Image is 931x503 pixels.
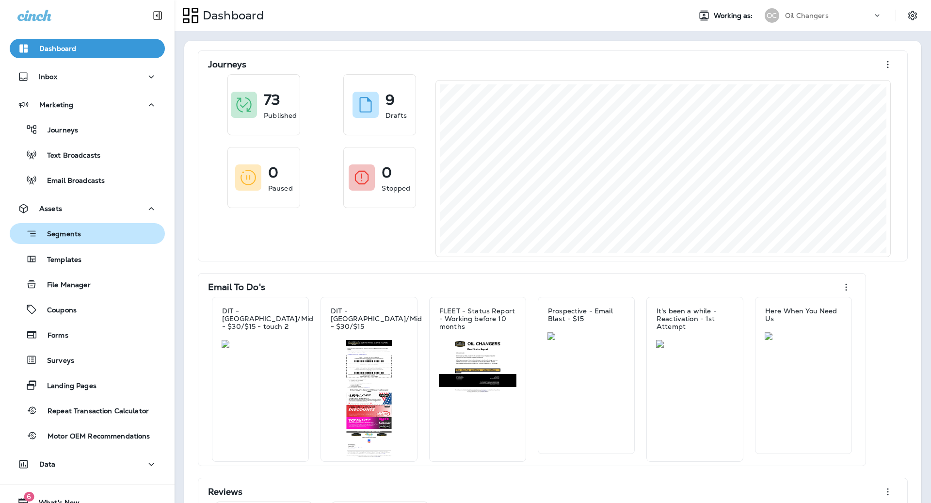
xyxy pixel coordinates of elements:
[382,183,410,193] p: Stopped
[39,205,62,212] p: Assets
[785,12,829,19] p: Oil Changers
[765,332,842,340] img: 0c8611a5-a5f5-4407-918a-be55a602871d.jpg
[439,340,516,393] img: 57c91d69-b0f3-403d-a249-48e154a1d30c.jpg
[548,307,625,323] p: Prospective - Email Blast - $15
[37,177,105,186] p: Email Broadcasts
[144,6,171,25] button: Collapse Sidebar
[382,168,392,178] p: 0
[37,256,81,265] p: Templates
[37,357,74,366] p: Surveys
[37,151,100,161] p: Text Broadcasts
[10,199,165,218] button: Assets
[222,340,299,348] img: b129f74e-b210-474e-b662-e3b83390433d.jpg
[38,126,78,135] p: Journeys
[10,95,165,114] button: Marketing
[10,350,165,370] button: Surveys
[10,249,165,269] button: Templates
[37,230,81,240] p: Segments
[24,492,34,502] span: 6
[208,282,265,292] p: Email To Do's
[39,45,76,52] p: Dashboard
[37,281,91,290] p: File Manager
[39,460,56,468] p: Data
[37,382,96,391] p: Landing Pages
[765,8,779,23] div: OC
[10,145,165,165] button: Text Broadcasts
[385,95,395,105] p: 9
[657,307,733,330] p: It's been a while - Reactivation - 1st Attempt
[10,325,165,345] button: Forms
[264,95,280,105] p: 73
[208,60,246,69] p: Journeys
[10,119,165,140] button: Journeys
[10,274,165,294] button: File Manager
[208,487,242,497] p: Reviews
[39,101,73,109] p: Marketing
[39,73,57,81] p: Inbox
[38,407,149,416] p: Repeat Transaction Calculator
[10,39,165,58] button: Dashboard
[268,168,278,178] p: 0
[330,340,408,457] img: 7d05cd99-90ea-4421-9fbd-bfd391c06787.jpg
[10,454,165,474] button: Data
[38,432,150,441] p: Motor OEM Recommendations
[385,111,407,120] p: Drafts
[331,307,422,330] p: DIT - [GEOGRAPHIC_DATA]/Mid - $30/$15
[10,375,165,395] button: Landing Pages
[656,340,734,348] img: 45273904-7e84-4c52-8dbc-60e7a36cffe2.jpg
[38,331,68,341] p: Forms
[547,332,625,340] img: 1c40efed-fccc-430c-ba9b-13760347247f.jpg
[268,183,293,193] p: Paused
[10,67,165,86] button: Inbox
[199,8,264,23] p: Dashboard
[264,111,297,120] p: Published
[10,299,165,320] button: Coupons
[10,400,165,421] button: Repeat Transaction Calculator
[10,223,165,244] button: Segments
[222,307,313,330] p: DIT - [GEOGRAPHIC_DATA]/Mid - $30/$15 - touch 2
[765,307,842,323] p: Here When You Need Us
[10,425,165,446] button: Motor OEM Recommendations
[37,306,77,315] p: Coupons
[714,12,755,20] span: Working as:
[904,7,921,24] button: Settings
[439,307,516,330] p: FLEET - Status Report - Working before 10 months
[10,170,165,190] button: Email Broadcasts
